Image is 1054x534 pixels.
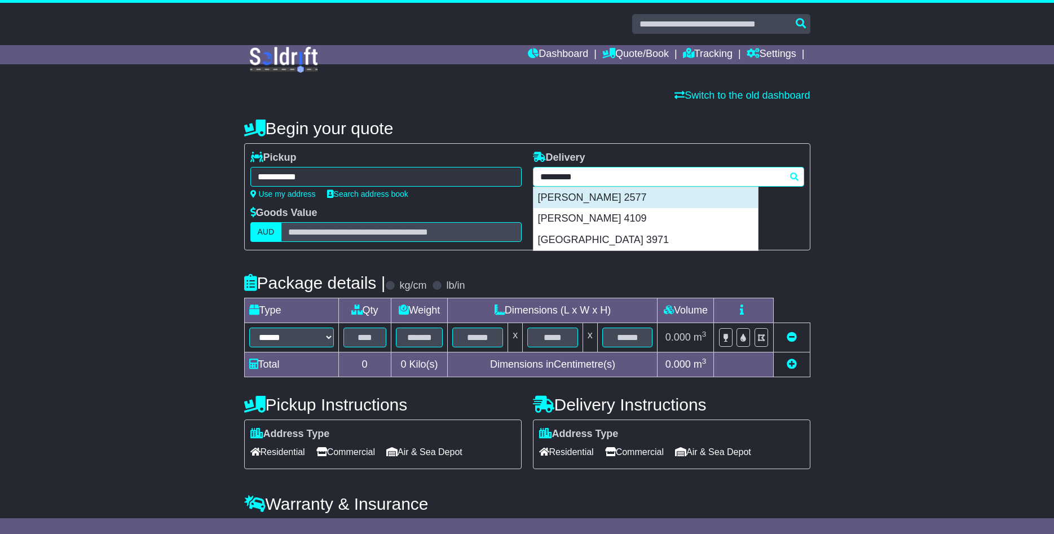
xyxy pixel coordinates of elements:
[702,330,707,338] sup: 3
[250,222,282,242] label: AUD
[658,298,714,323] td: Volume
[787,359,797,370] a: Add new item
[674,90,810,101] a: Switch to the old dashboard
[539,443,594,461] span: Residential
[244,298,338,323] td: Type
[508,323,523,352] td: x
[665,332,691,343] span: 0.000
[250,443,305,461] span: Residential
[250,207,317,219] label: Goods Value
[244,395,522,414] h4: Pickup Instructions
[244,119,810,138] h4: Begin your quote
[316,443,375,461] span: Commercial
[683,45,733,64] a: Tracking
[533,187,758,209] div: [PERSON_NAME] 2577
[244,495,810,513] h4: Warranty & Insurance
[583,323,597,352] td: x
[250,152,297,164] label: Pickup
[250,189,316,198] a: Use my address
[665,359,691,370] span: 0.000
[250,428,330,440] label: Address Type
[602,45,669,64] a: Quote/Book
[533,208,758,230] div: [PERSON_NAME] 4109
[533,395,810,414] h4: Delivery Instructions
[533,152,585,164] label: Delivery
[338,298,391,323] td: Qty
[391,298,448,323] td: Weight
[694,332,707,343] span: m
[694,359,707,370] span: m
[400,359,406,370] span: 0
[446,280,465,292] label: lb/in
[448,352,658,377] td: Dimensions in Centimetre(s)
[528,45,588,64] a: Dashboard
[533,230,758,251] div: [GEOGRAPHIC_DATA] 3971
[386,443,462,461] span: Air & Sea Depot
[391,352,448,377] td: Kilo(s)
[675,443,751,461] span: Air & Sea Depot
[702,357,707,365] sup: 3
[787,332,797,343] a: Remove this item
[539,428,619,440] label: Address Type
[747,45,796,64] a: Settings
[327,189,408,198] a: Search address book
[338,352,391,377] td: 0
[244,273,386,292] h4: Package details |
[399,280,426,292] label: kg/cm
[605,443,664,461] span: Commercial
[448,298,658,323] td: Dimensions (L x W x H)
[533,167,804,187] typeahead: Please provide city
[244,352,338,377] td: Total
